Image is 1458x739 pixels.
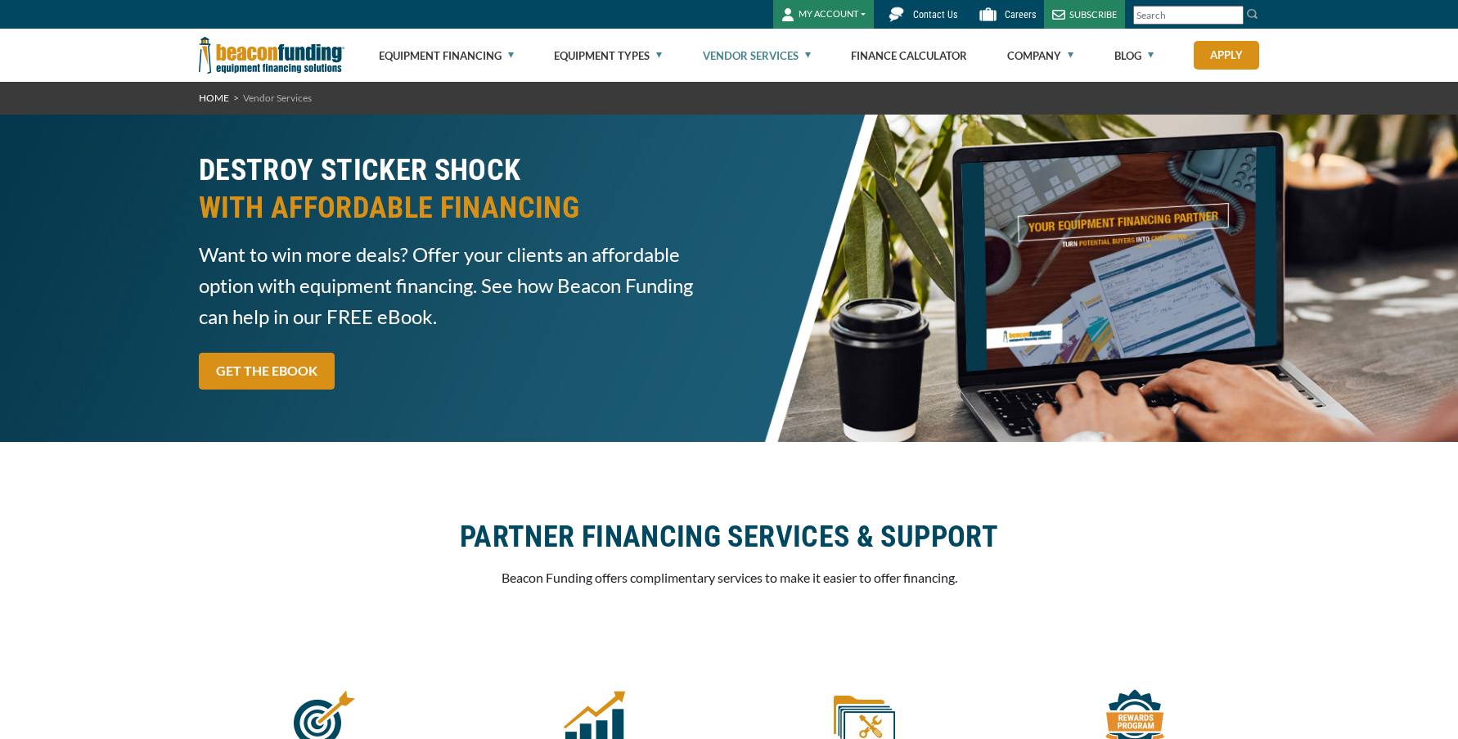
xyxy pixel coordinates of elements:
input: Search [1133,6,1244,25]
a: Equipment Types [554,29,662,82]
h2: PARTNER FINANCING SERVICES & SUPPORT [199,518,1259,556]
a: Sales Resource Center [834,714,895,730]
a: Sales Support [564,714,625,730]
a: GET THE EBOOK [199,353,335,390]
a: Apply [1194,41,1259,70]
h2: DESTROY STICKER SHOCK [199,151,719,227]
img: Search [1246,7,1259,20]
a: Winner's Circle [1104,714,1165,730]
a: HOME [199,92,229,104]
a: Marketing Support [294,714,355,730]
p: Beacon Funding offers complimentary services to make it easier to offer financing. [199,568,1259,588]
span: Want to win more deals? Offer your clients an affordable option with equipment financing. See how... [199,239,719,332]
a: Clear search text [1226,9,1240,22]
a: Blog [1114,29,1154,82]
span: Careers [1005,9,1036,20]
a: Company [1007,29,1073,82]
a: Equipment Financing [379,29,514,82]
img: Beacon Funding Corporation logo [199,29,344,82]
a: Vendor Services [703,29,811,82]
span: Vendor Services [243,92,312,104]
span: WITH AFFORDABLE FINANCING [199,189,719,227]
span: Contact Us [913,9,957,20]
a: Finance Calculator [851,29,967,82]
